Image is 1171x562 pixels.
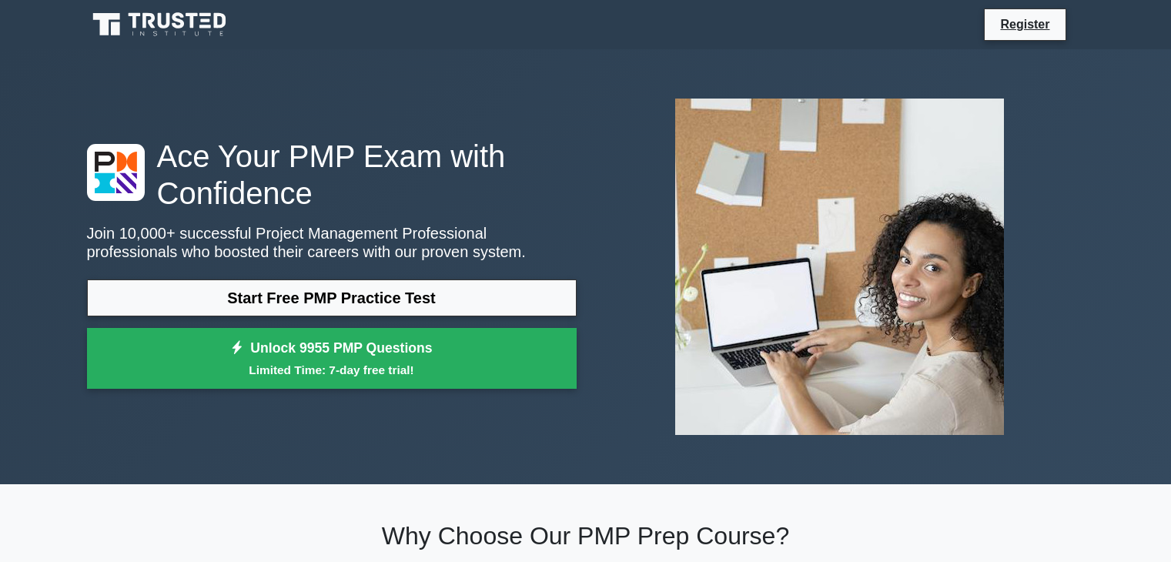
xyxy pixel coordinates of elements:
[87,279,577,316] a: Start Free PMP Practice Test
[87,224,577,261] p: Join 10,000+ successful Project Management Professional professionals who boosted their careers w...
[87,521,1085,550] h2: Why Choose Our PMP Prep Course?
[87,138,577,212] h1: Ace Your PMP Exam with Confidence
[106,361,557,379] small: Limited Time: 7-day free trial!
[991,15,1059,34] a: Register
[87,328,577,390] a: Unlock 9955 PMP QuestionsLimited Time: 7-day free trial!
